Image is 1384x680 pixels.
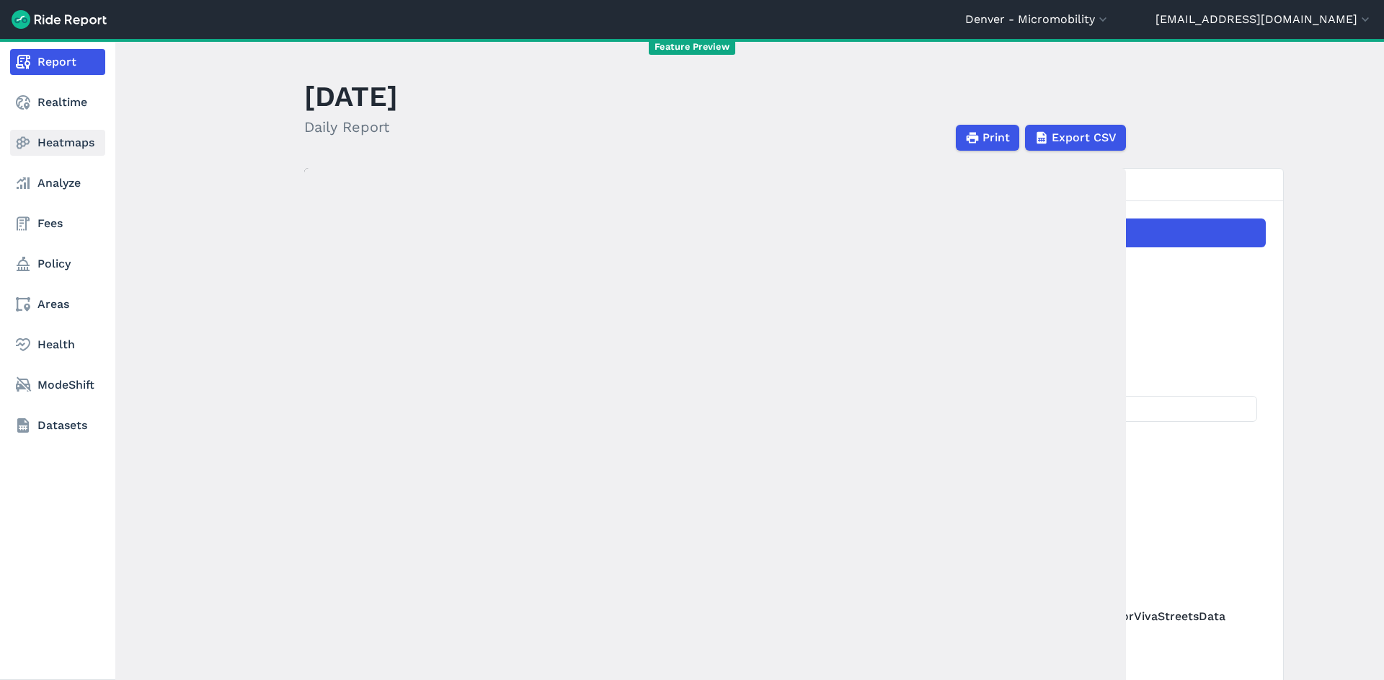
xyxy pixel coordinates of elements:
span: Export CSV [1052,129,1117,146]
span: Print [982,129,1010,146]
a: Policy [10,251,105,277]
button: Denver - Micromobility [965,11,1110,28]
a: Report [10,49,105,75]
h1: [DATE] [304,76,398,116]
a: Realtime [10,89,105,115]
a: Analyze [10,170,105,196]
h2: Daily Report [304,116,398,138]
span: Feature Preview [649,40,735,55]
a: Heatmaps [10,130,105,156]
button: [EMAIL_ADDRESS][DOMAIN_NAME] [1155,11,1372,28]
a: Areas [10,291,105,317]
img: Ride Report [12,10,107,29]
button: Print [956,125,1019,151]
a: Fees [10,211,105,237]
a: ModeShift [10,372,105,398]
a: Datasets [10,412,105,438]
button: Export CSV [1025,125,1126,151]
a: Health [10,332,105,358]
